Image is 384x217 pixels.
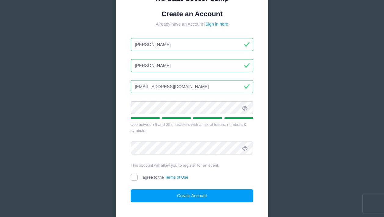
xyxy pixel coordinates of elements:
div: This account will allow you to register for an event. [131,162,254,169]
span: I agree to the [140,175,188,180]
input: Email [131,80,254,93]
div: Already have an Account? [131,21,254,27]
input: I agree to theTerms of Use [131,174,138,181]
a: Terms of Use [165,175,188,180]
input: Last Name [131,59,254,72]
input: First Name [131,38,254,51]
h1: Create an Account [131,10,254,18]
div: Use between 6 and 25 characters with a mix of letters, numbers & symbols. [131,122,254,133]
a: Sign in here [205,22,228,27]
button: Create Account [131,189,254,202]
